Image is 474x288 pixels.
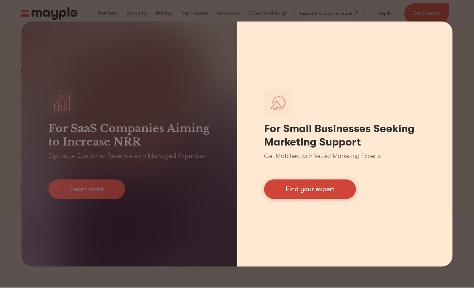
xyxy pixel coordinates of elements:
p: Get Matched with Vetted Marketing Experts [264,152,381,161]
p: Optimize Customer Revenue with Managed Expertise [48,151,205,161]
h1: For Small Businesses Seeking Marketing Support [264,122,426,149]
a: Find your expert [264,179,356,199]
a: Learn more [48,179,125,199]
h3: For SaaS Companies Aiming to Increase NRR [48,122,210,149]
